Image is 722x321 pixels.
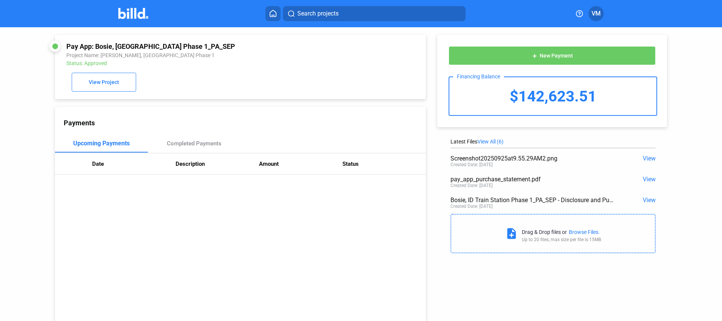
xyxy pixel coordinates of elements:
[540,53,573,59] span: New Payment
[569,229,600,235] div: Browse Files.
[92,153,176,175] th: Date
[297,9,339,18] span: Search projects
[167,140,221,147] div: Completed Payments
[73,140,130,147] div: Upcoming Payments
[522,229,567,235] div: Drag & Drop files or
[342,153,426,175] th: Status
[505,227,518,240] mat-icon: note_add
[449,46,655,65] button: New Payment
[643,155,656,162] span: View
[643,196,656,204] span: View
[118,8,148,19] img: Billd Company Logo
[450,155,614,162] div: Screenshot20250925at9.55.29AM2.png
[450,204,493,209] div: Created Date: [DATE]
[89,79,119,86] span: View Project
[522,237,601,242] div: Up to 20 files, max size per file is 15MB
[66,52,345,58] div: Project Name: [PERSON_NAME], [GEOGRAPHIC_DATA] Phase 1
[66,42,345,50] div: Pay App: Bosie, [GEOGRAPHIC_DATA] Phase 1_PA_SEP
[72,73,136,92] button: View Project
[450,162,493,167] div: Created Date: [DATE]
[450,183,493,188] div: Created Date: [DATE]
[477,139,504,145] span: View All (6)
[283,6,466,21] button: Search projects
[589,6,604,21] button: VM
[259,153,342,175] th: Amount
[449,77,656,115] div: $142,623.51
[592,9,601,18] span: VM
[176,153,259,175] th: Description
[64,119,426,127] div: Payments
[450,139,655,145] div: Latest Files
[66,60,345,66] div: Status: Approved
[643,176,656,183] span: View
[450,176,614,183] div: pay_app_purchase_statement.pdf
[450,196,614,204] div: Bosie, ID Train Station Phase 1_PA_SEP - Disclosure and Purchase Statement.pdf
[532,53,538,59] mat-icon: add
[453,73,504,79] div: Financing Balance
